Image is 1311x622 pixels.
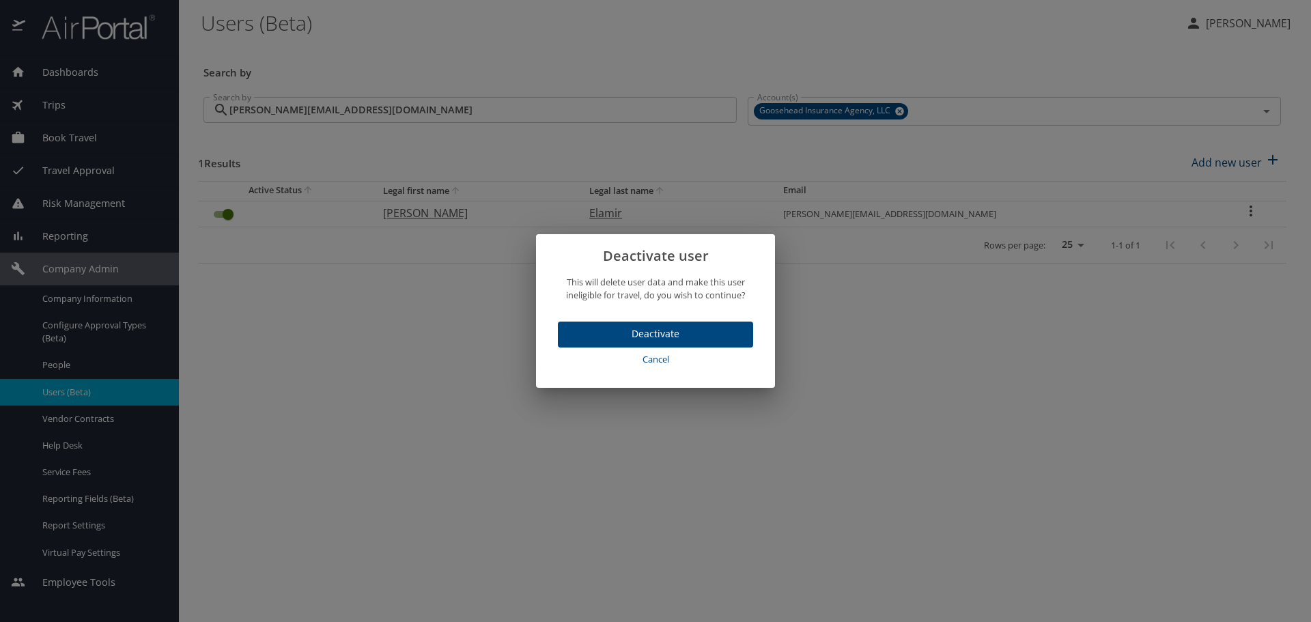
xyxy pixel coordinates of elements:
h2: Deactivate user [552,245,759,267]
span: Deactivate [569,326,742,343]
button: Cancel [558,348,753,371]
button: Deactivate [558,322,753,348]
p: This will delete user data and make this user ineligible for travel, do you wish to continue? [552,276,759,302]
span: Cancel [563,352,748,367]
